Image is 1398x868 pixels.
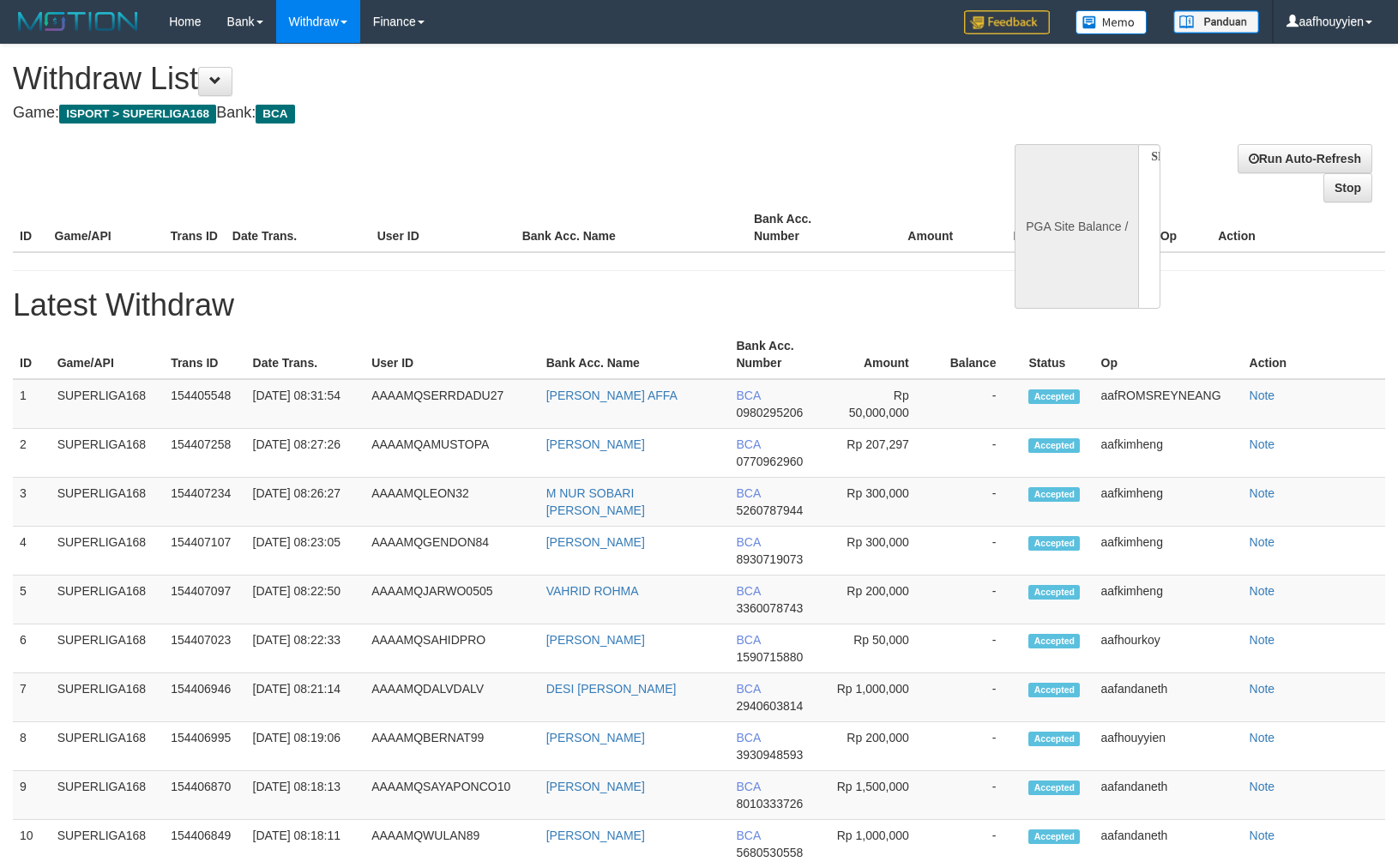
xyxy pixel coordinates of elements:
span: 0980295206 [736,406,803,419]
span: BCA [736,780,760,793]
th: Bank Acc. Number [729,330,824,379]
span: Accepted [1028,634,1080,648]
td: [DATE] 08:31:54 [246,379,365,429]
td: - [935,624,1022,673]
td: aafkimheng [1094,478,1243,527]
td: - [935,576,1022,624]
a: Stop [1323,173,1372,202]
span: BCA [736,437,760,451]
span: BCA [736,535,760,549]
th: ID [13,330,51,379]
td: AAAAMQDALVDALV [365,673,539,722]
th: Trans ID [164,330,245,379]
span: BCA [736,486,760,500]
td: [DATE] 08:26:27 [246,478,365,527]
span: Accepted [1028,536,1080,551]
a: Note [1250,682,1275,696]
td: aafhouyyien [1094,722,1243,771]
span: BCA [736,731,760,744]
span: Accepted [1028,683,1080,697]
td: [DATE] 08:18:13 [246,771,365,820]
td: 3 [13,478,51,527]
span: 8930719073 [736,552,803,566]
td: [DATE] 08:21:14 [246,673,365,722]
th: Bank Acc. Name [515,203,747,252]
a: [PERSON_NAME] [546,731,645,744]
td: Rp 300,000 [824,478,934,527]
th: Balance [935,330,1022,379]
td: [DATE] 08:23:05 [246,527,365,576]
span: 5260787944 [736,503,803,517]
span: ISPORT > SUPERLIGA168 [59,105,216,124]
span: 0770962960 [736,455,803,468]
td: [DATE] 08:19:06 [246,722,365,771]
td: AAAAMQSERRDADU27 [365,379,539,429]
th: User ID [371,203,515,252]
a: [PERSON_NAME] [546,633,645,647]
td: - [935,429,1022,478]
a: Run Auto-Refresh [1238,144,1372,173]
td: - [935,478,1022,527]
td: SUPERLIGA168 [51,673,165,722]
a: Note [1250,486,1275,500]
th: Date Trans. [246,330,365,379]
span: Accepted [1028,389,1080,404]
span: BCA [736,584,760,598]
span: BCA [736,389,760,402]
th: Action [1211,203,1385,252]
td: 7 [13,673,51,722]
td: 9 [13,771,51,820]
td: 154407097 [164,576,245,624]
td: Rp 200,000 [824,576,934,624]
span: 8010333726 [736,797,803,811]
td: AAAAMQJARWO0505 [365,576,539,624]
a: VAHRID ROHMA [546,584,639,598]
span: Accepted [1028,781,1080,795]
td: aafkimheng [1094,576,1243,624]
td: SUPERLIGA168 [51,771,165,820]
span: BCA [256,105,294,124]
td: SUPERLIGA168 [51,576,165,624]
td: 154406995 [164,722,245,771]
td: AAAAMQGENDON84 [365,527,539,576]
span: 5680530558 [736,846,803,859]
td: aafkimheng [1094,527,1243,576]
span: BCA [736,633,760,647]
td: - [935,379,1022,429]
span: 3360078743 [736,601,803,615]
td: SUPERLIGA168 [51,429,165,478]
a: DESI [PERSON_NAME] [546,682,677,696]
a: Note [1250,780,1275,793]
td: AAAAMQLEON32 [365,478,539,527]
a: [PERSON_NAME] AFFA [546,389,678,402]
span: Accepted [1028,732,1080,746]
td: SUPERLIGA168 [51,527,165,576]
td: aafkimheng [1094,429,1243,478]
a: Note [1250,584,1275,598]
td: [DATE] 08:22:33 [246,624,365,673]
td: Rp 300,000 [824,527,934,576]
td: Rp 50,000 [824,624,934,673]
th: Date Trans. [226,203,371,252]
td: AAAAMQSAHIDPRO [365,624,539,673]
img: panduan.png [1173,10,1259,33]
span: BCA [736,829,760,842]
td: aafandaneth [1094,673,1243,722]
a: [PERSON_NAME] [546,780,645,793]
a: Note [1250,535,1275,549]
th: Action [1243,330,1385,379]
td: SUPERLIGA168 [51,379,165,429]
span: Accepted [1028,487,1080,502]
td: 154406946 [164,673,245,722]
td: aafROMSREYNEANG [1094,379,1243,429]
td: - [935,771,1022,820]
th: Amount [824,330,934,379]
a: M NUR SOBARI [PERSON_NAME] [546,486,645,517]
th: Game/API [51,330,165,379]
td: 154407258 [164,429,245,478]
span: BCA [736,682,760,696]
td: AAAAMQBERNAT99 [365,722,539,771]
td: - [935,527,1022,576]
a: [PERSON_NAME] [546,829,645,842]
th: User ID [365,330,539,379]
